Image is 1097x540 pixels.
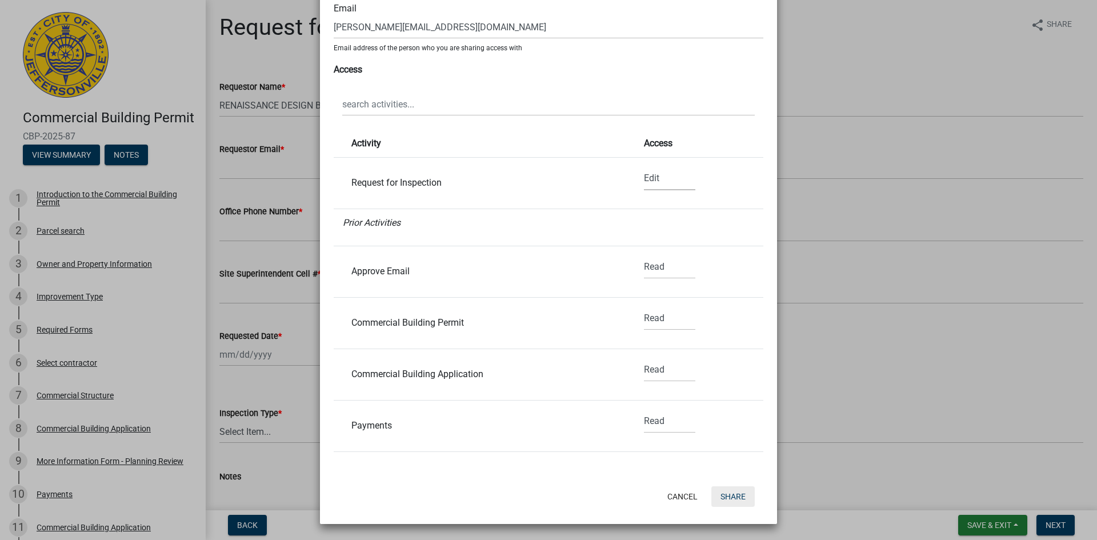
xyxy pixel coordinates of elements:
strong: Activity [351,138,381,149]
div: Commercial Building Application [343,370,617,379]
sub: Email address of the person who you are sharing access with [334,44,522,52]
div: Email [334,2,763,15]
input: search activities... [342,93,755,116]
div: Approve Email [343,267,617,276]
i: Prior Activities [343,217,401,228]
button: Cancel [658,486,707,507]
strong: Access [334,64,362,75]
strong: Access [644,138,672,149]
div: Commercial Building Permit [343,318,617,327]
div: Request for Inspection [343,178,617,187]
div: Payments [343,421,617,430]
button: Share [711,486,755,507]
